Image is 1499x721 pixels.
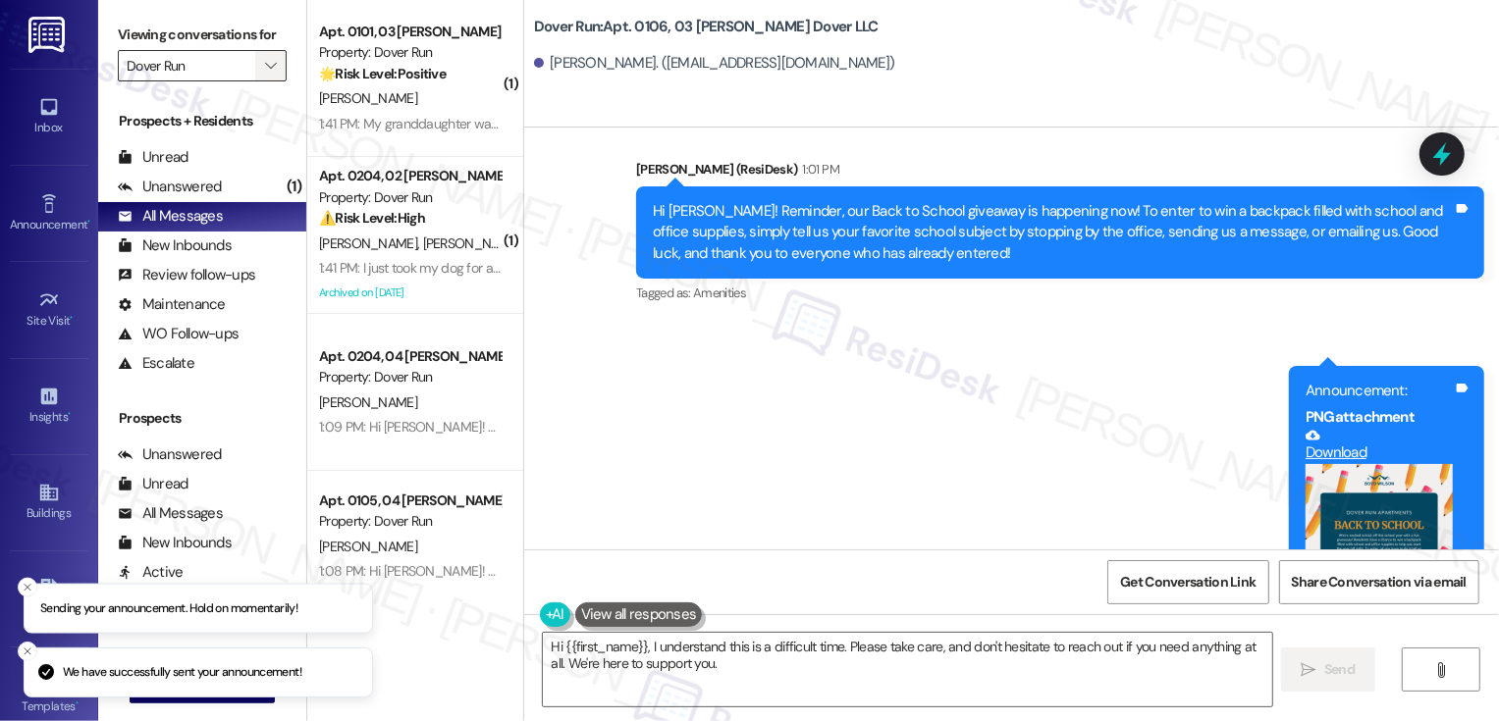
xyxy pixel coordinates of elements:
[1281,647,1376,692] button: Send
[798,159,839,180] div: 1:01 PM
[534,53,895,74] div: [PERSON_NAME]. ([EMAIL_ADDRESS][DOMAIN_NAME])
[118,444,222,465] div: Unanswered
[319,234,423,252] span: [PERSON_NAME]
[693,284,746,301] span: Amenities
[10,573,88,626] a: Leads
[118,206,223,227] div: All Messages
[319,538,417,555] span: [PERSON_NAME]
[118,353,194,374] div: Escalate
[265,58,276,74] i: 
[118,503,223,524] div: All Messages
[319,490,501,511] div: Apt. 0105, 04 [PERSON_NAME] Dover LLC
[534,17,879,37] b: Dover Run: Apt. 0106, 03 [PERSON_NAME] Dover LLC
[319,511,501,532] div: Property: Dover Run
[118,324,239,344] div: WO Follow-ups
[1306,407,1415,427] b: PNG attachment
[118,265,255,285] div: Review follow-ups
[18,642,37,661] button: Close toast
[1306,381,1453,401] div: Announcement:
[118,533,232,553] div: New Inbounds
[653,201,1453,264] div: Hi [PERSON_NAME]! Reminder, our Back to School giveaway is happening now! To enter to win a backp...
[319,187,501,208] div: Property: Dover Run
[118,177,222,197] div: Unanswered
[76,696,79,710] span: •
[422,234,520,252] span: [PERSON_NAME]
[118,294,226,315] div: Maintenance
[40,599,297,617] p: Sending your announcement. Hold on momentarily!
[118,147,188,168] div: Unread
[1292,572,1467,592] span: Share Conversation via email
[87,215,90,229] span: •
[319,89,417,107] span: [PERSON_NAME]
[319,259,931,277] div: 1:41 PM: I just took my dog for a walk and There's a dead bunny in the grass in front of building...
[127,50,255,81] input: All communities
[10,90,88,143] a: Inbox
[319,367,501,387] div: Property: Dover Run
[28,17,69,53] img: ResiDesk Logo
[319,166,501,186] div: Apt. 0204, 02 [PERSON_NAME] Dover LLC
[98,111,306,131] div: Prospects + Residents
[543,633,1272,706] textarea: Hi {{first_name}}, I understand this is a difficult time. Please take care, and don't hesitate to...
[319,42,501,63] div: Property: Dover Run
[636,159,1484,186] div: [PERSON_NAME] (ResiDesk)
[1107,560,1268,604] button: Get Conversation Link
[636,279,1484,307] div: Tagged as:
[1120,572,1256,592] span: Get Conversation Link
[319,22,501,42] div: Apt. 0101, 03 [PERSON_NAME] Dover LLC
[1306,464,1453,648] button: Zoom image
[118,235,232,256] div: New Inbounds
[319,65,446,82] strong: 🌟 Risk Level: Positive
[118,20,287,50] label: Viewing conversations for
[1306,428,1453,462] a: Download
[1434,662,1449,678] i: 
[1279,560,1479,604] button: Share Conversation via email
[319,346,501,367] div: Apt. 0204, 04 [PERSON_NAME] Dover LLC
[10,476,88,529] a: Buildings
[71,311,74,325] span: •
[118,474,188,494] div: Unread
[68,407,71,421] span: •
[10,380,88,433] a: Insights •
[18,577,37,596] button: Close toast
[1324,659,1355,680] span: Send
[282,172,306,202] div: (1)
[317,281,503,305] div: Archived on [DATE]
[118,562,184,583] div: Active
[1302,662,1316,678] i: 
[10,283,88,336] a: Site Visit •
[319,393,417,411] span: [PERSON_NAME]
[98,408,306,429] div: Prospects
[63,664,301,682] p: We have successfully sent your announcement!
[319,209,425,227] strong: ⚠️ Risk Level: High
